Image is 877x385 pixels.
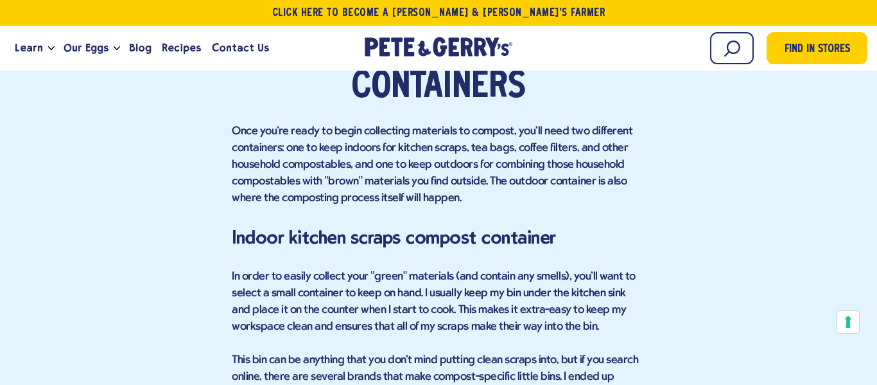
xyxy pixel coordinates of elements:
p: Once you're ready to begin collecting materials to compost, you'll need two different containers:... [232,123,645,207]
span: Blog [129,40,152,56]
a: Learn [10,31,48,66]
span: Contact Us [212,40,269,56]
span: Recipes [162,40,201,56]
span: Find in Stores [785,41,850,58]
span: Our Eggs [64,40,109,56]
h3: Indoor kitchen scraps compost container [232,224,645,252]
a: Our Eggs [58,31,114,66]
a: Blog [124,31,157,66]
a: Recipes [157,31,206,66]
p: In order to easily collect your "green" materials (and contain any smells), you'll want to select... [232,269,645,336]
button: Open the dropdown menu for Our Eggs [114,46,120,51]
input: Search [710,32,754,64]
a: Find in Stores [767,32,867,64]
a: Contact Us [207,31,274,66]
button: Your consent preferences for tracking technologies [837,311,859,333]
button: Open the dropdown menu for Learn [48,46,55,51]
span: Learn [15,40,43,56]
